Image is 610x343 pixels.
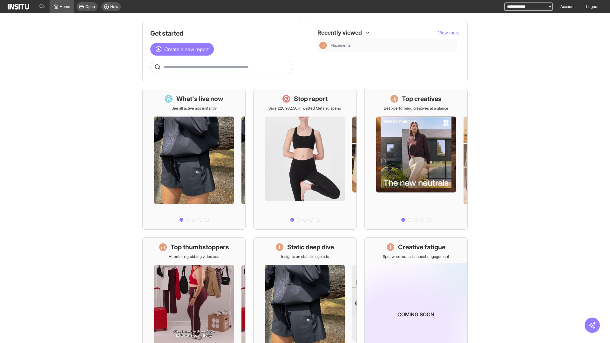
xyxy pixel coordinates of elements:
a: What's live nowSee all active ads instantly [142,89,246,230]
img: Logo [8,4,29,10]
p: Attention-grabbing video ads [169,254,219,259]
h1: Top thumbstoppers [171,243,229,252]
span: Placements [331,43,455,48]
p: Best-performing creatives at a glance [384,106,448,111]
p: See all active ads instantly [172,106,217,111]
span: Create a new report [164,45,209,53]
p: Insights on static image ads [281,254,329,259]
h1: Static deep dive [287,243,334,252]
span: Open [85,4,95,9]
div: Insights [319,42,327,49]
button: View more [438,30,460,36]
h1: Get started [150,29,293,38]
h1: Stop report [294,94,328,103]
p: Save £20,982.50 in wasted Meta ad spend [268,106,341,111]
span: Home [60,4,70,9]
span: View more [438,30,460,35]
h1: What's live now [176,94,223,103]
button: Create a new report [150,43,214,56]
span: Placements [331,43,351,48]
span: New [110,4,118,9]
h1: Top creatives [402,94,442,103]
a: Stop reportSave £20,982.50 in wasted Meta ad spend [253,89,356,230]
a: Top creativesBest-performing creatives at a glance [364,89,468,230]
